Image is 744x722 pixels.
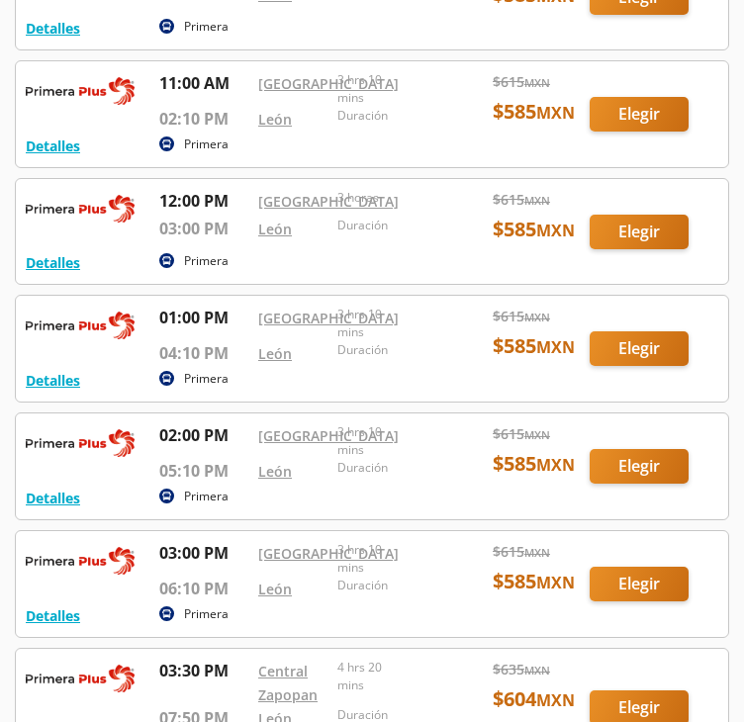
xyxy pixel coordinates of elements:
[184,18,229,36] p: Primera
[26,135,80,156] button: Detalles
[26,488,80,508] button: Detalles
[26,18,80,39] button: Detalles
[184,252,229,270] p: Primera
[258,580,292,598] a: León
[184,370,229,388] p: Primera
[26,370,80,391] button: Detalles
[258,74,399,93] a: [GEOGRAPHIC_DATA]
[258,544,399,563] a: [GEOGRAPHIC_DATA]
[258,426,399,445] a: [GEOGRAPHIC_DATA]
[184,135,229,153] p: Primera
[258,309,399,327] a: [GEOGRAPHIC_DATA]
[258,192,399,211] a: [GEOGRAPHIC_DATA]
[26,252,80,273] button: Detalles
[258,344,292,363] a: León
[258,662,318,704] a: Central Zapopan
[258,110,292,129] a: León
[258,462,292,481] a: León
[184,488,229,505] p: Primera
[184,605,229,623] p: Primera
[258,220,292,238] a: León
[26,605,80,626] button: Detalles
